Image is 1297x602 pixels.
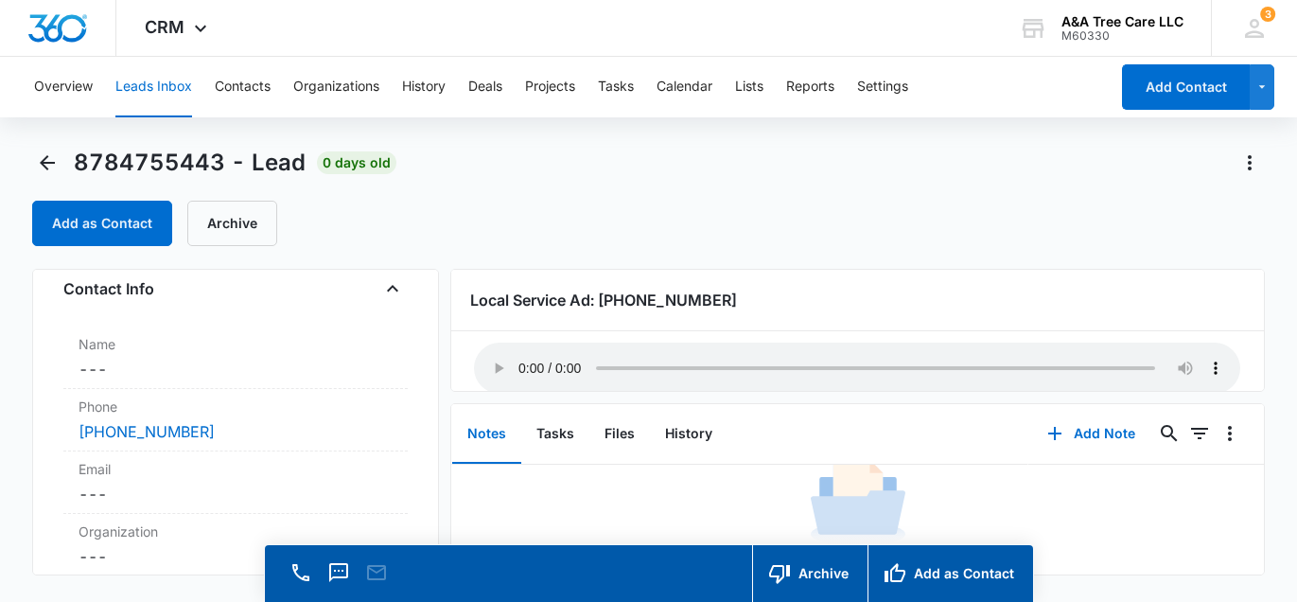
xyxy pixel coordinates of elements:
button: Add as Contact [868,545,1033,602]
button: Tasks [598,57,634,117]
label: Phone [79,397,393,416]
div: Phone[PHONE_NUMBER] [63,389,408,451]
audio: Your browser does not support the audio tag. [474,343,1240,394]
div: account name [1061,14,1183,29]
button: Settings [857,57,908,117]
button: Text [325,559,352,586]
dd: --- [79,545,393,568]
dd: --- [79,483,393,505]
button: Close [377,274,408,304]
div: Email--- [63,451,408,514]
button: Call [288,559,314,586]
button: Tasks [521,405,589,464]
dd: --- [79,358,393,381]
span: 3 [1260,7,1275,22]
label: Organization [79,522,393,541]
button: Leads Inbox [115,57,192,117]
div: Name--- [63,327,408,389]
button: Add Note [1028,411,1154,456]
button: History [650,405,727,464]
span: 8784755443 - Lead [74,149,306,177]
label: Email [79,459,393,479]
button: Files [589,405,650,464]
a: Text [325,571,352,587]
h3: Local Service Ad: [PHONE_NUMBER] [470,289,1244,311]
a: [PHONE_NUMBER] [79,420,215,443]
div: notifications count [1260,7,1275,22]
button: Add as Contact [32,201,172,246]
button: Calendar [657,57,712,117]
button: Back [32,148,62,178]
button: Deals [468,57,502,117]
button: Actions [1235,148,1265,178]
span: 0 days old [317,151,396,174]
button: Contacts [215,57,271,117]
span: CRM [145,17,184,37]
button: History [402,57,446,117]
label: Name [79,334,393,354]
button: Search... [1154,418,1184,449]
div: account id [1061,29,1183,43]
div: Organization--- [63,514,408,575]
button: Archive [752,545,868,602]
button: Archive [187,201,277,246]
button: Add Contact [1122,64,1250,110]
a: Call [288,571,314,587]
button: Overflow Menu [1215,418,1245,449]
button: Overview [34,57,93,117]
button: Lists [735,57,763,117]
img: No Data [811,453,905,548]
h4: Contact Info [63,277,154,300]
button: Filters [1184,418,1215,449]
button: Notes [452,405,521,464]
button: Projects [525,57,575,117]
button: Organizations [293,57,379,117]
button: Reports [786,57,834,117]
